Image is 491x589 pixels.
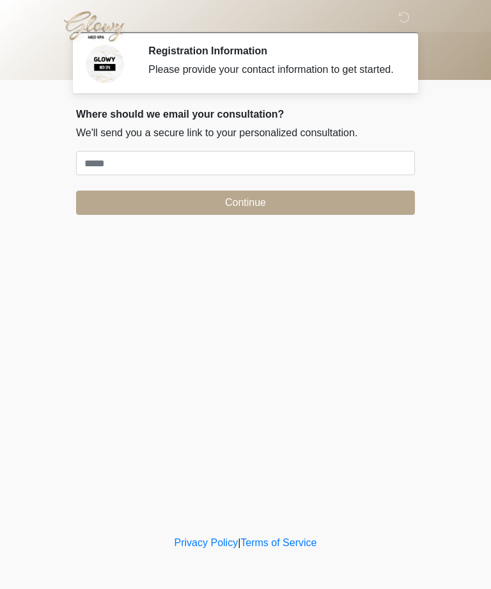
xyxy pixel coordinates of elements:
h2: Where should we email your consultation? [76,108,415,120]
a: | [238,537,240,548]
a: Privacy Policy [175,537,238,548]
img: Glowy Med Spa Logo [63,10,125,43]
img: Agent Avatar [86,45,124,83]
div: Please provide your contact information to get started. [148,62,396,77]
a: Terms of Service [240,537,316,548]
p: We'll send you a secure link to your personalized consultation. [76,125,415,141]
button: Continue [76,191,415,215]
